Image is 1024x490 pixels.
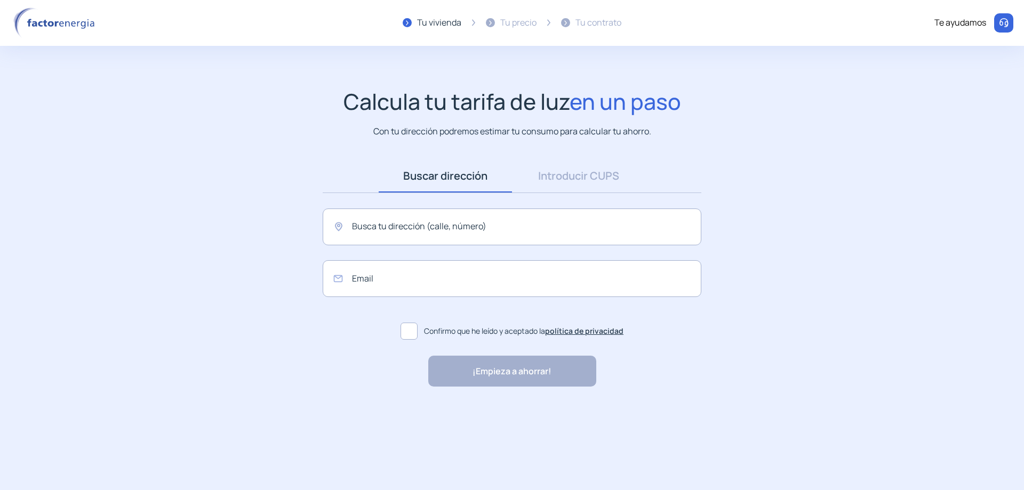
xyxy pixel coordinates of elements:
[379,159,512,192] a: Buscar dirección
[570,86,681,116] span: en un paso
[575,16,621,30] div: Tu contrato
[343,89,681,115] h1: Calcula tu tarifa de luz
[545,326,623,336] a: política de privacidad
[512,159,645,192] a: Introducir CUPS
[934,16,986,30] div: Te ayudamos
[424,325,623,337] span: Confirmo que he leído y aceptado la
[11,7,101,38] img: logo factor
[998,18,1009,28] img: llamar
[500,16,537,30] div: Tu precio
[373,125,651,138] p: Con tu dirección podremos estimar tu consumo para calcular tu ahorro.
[417,16,461,30] div: Tu vivienda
